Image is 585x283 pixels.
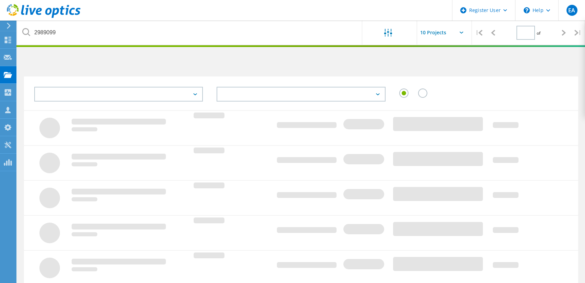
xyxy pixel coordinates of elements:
span: of [537,30,540,36]
div: | [472,21,486,45]
span: EA [568,8,575,13]
div: | [571,21,585,45]
a: Live Optics Dashboard [7,14,81,19]
svg: \n [524,7,530,13]
input: undefined [17,21,363,45]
